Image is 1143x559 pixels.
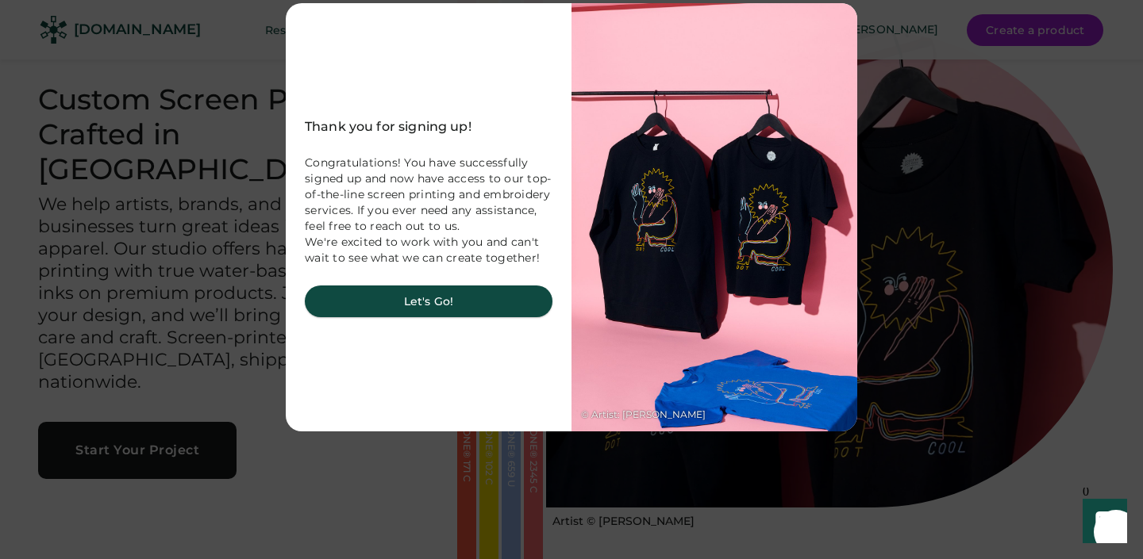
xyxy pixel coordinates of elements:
[305,285,552,317] button: Let's Go!
[305,155,552,266] div: Congratulations! You have successfully signed up and now have access to our top-of-the-line scree...
[305,117,552,136] div: Thank you for signing up!
[581,408,706,422] div: © Artist: [PERSON_NAME]
[1068,488,1136,556] iframe: Front Chat
[571,3,857,431] img: Web-Rendered_Studio-46sRGB.jpg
